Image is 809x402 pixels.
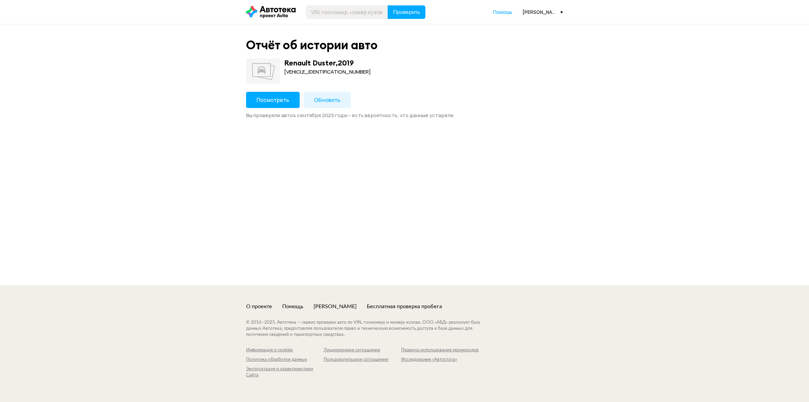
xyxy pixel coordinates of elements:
[324,347,401,353] a: Лицензионное соглашение
[257,96,289,104] span: Посмотреть
[367,303,442,310] a: Бесплатная проверка пробега
[246,357,324,363] a: Политика обработки данных
[246,112,563,119] div: Вы проверяли авто 4 сентября 2025 года — есть вероятность, что данные устарели.
[493,9,512,15] span: Помощь
[522,9,563,15] div: [PERSON_NAME][EMAIL_ADDRESS][DOMAIN_NAME]
[246,320,494,338] div: © 2016– 2025 . Автотека — сервис проверки авто по VIN, госномеру и номеру кузова. ООО «АБД» реали...
[313,303,357,310] a: [PERSON_NAME]
[388,5,425,19] button: Проверить
[246,366,324,378] a: Эксплуатация и характеристики Сайта
[324,357,401,363] a: Пользовательское соглашение
[282,303,303,310] a: Помощь
[246,347,324,353] a: Информация о cookies
[246,303,272,310] a: О проекте
[401,347,479,353] a: Правила использования промокодов
[284,68,371,76] div: [VEHICLE_IDENTIFICATION_NUMBER]
[246,92,300,108] button: Посмотреть
[493,9,512,16] a: Помощь
[304,92,351,108] button: Обновить
[314,96,340,104] span: Обновить
[401,357,479,363] a: Исследование «Автостата»
[246,38,378,52] div: Отчёт об истории авто
[306,5,388,19] input: VIN, госномер, номер кузова
[393,9,420,15] span: Проверить
[284,58,354,67] div: Renault Duster , 2019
